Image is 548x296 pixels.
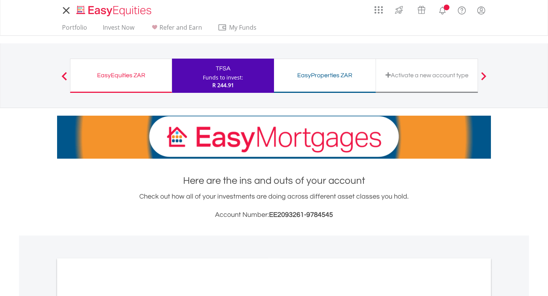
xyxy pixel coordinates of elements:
div: Activate a new account type [381,70,473,81]
a: Refer and Earn [147,24,205,35]
span: R 244.91 [212,81,234,89]
span: EE2093261-9784545 [269,211,333,218]
div: Check out how all of your investments are doing across different asset classes you hold. [57,191,491,220]
span: Refer and Earn [159,23,202,32]
img: EasyMortage Promotion Banner [57,116,491,159]
h1: Here are the ins and outs of your account [57,174,491,188]
a: Invest Now [100,24,137,35]
a: Portfolio [59,24,90,35]
a: Home page [73,2,155,17]
img: EasyEquities_Logo.png [75,5,155,17]
a: AppsGrid [370,2,388,14]
span: My Funds [218,22,268,32]
h3: Account Number: [57,210,491,220]
img: thrive-v2.svg [393,4,405,16]
img: vouchers-v2.svg [415,4,428,16]
div: TFSA [177,63,269,74]
a: Notifications [433,2,452,17]
a: My Profile [472,2,491,19]
a: Vouchers [410,2,433,16]
div: Funds to invest: [203,74,243,81]
div: EasyProperties ZAR [279,70,371,81]
img: grid-menu-icon.svg [374,6,383,14]
a: FAQ's and Support [452,2,472,17]
div: EasyEquities ZAR [75,70,167,81]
